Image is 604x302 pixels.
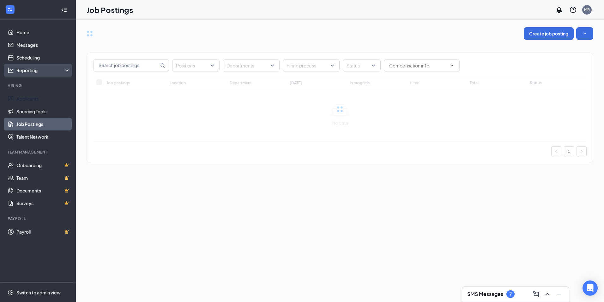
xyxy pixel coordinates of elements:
[16,184,70,197] a: DocumentsCrown
[467,291,503,298] h3: SMS Messages
[531,289,541,299] button: ComposeMessage
[576,27,593,40] button: SmallChevronDown
[389,62,447,69] input: Compensation info
[554,289,564,299] button: Minimize
[8,149,69,155] div: Team Management
[87,4,133,15] h1: Job Postings
[449,63,454,68] svg: ChevronDown
[551,146,561,156] button: left
[555,6,563,14] svg: Notifications
[16,105,70,118] a: Sourcing Tools
[16,289,61,296] div: Switch to admin view
[61,7,67,13] svg: Collapse
[564,146,574,156] li: 1
[532,290,540,298] svg: ComposeMessage
[509,292,512,297] div: 7
[8,83,69,88] div: Hiring
[16,225,70,238] a: PayrollCrown
[542,289,553,299] button: ChevronUp
[160,63,165,68] svg: MagnifyingGlass
[577,146,587,156] li: Next Page
[16,67,71,73] div: Reporting
[577,146,587,156] button: right
[16,130,70,143] a: Talent Network
[544,290,551,298] svg: ChevronUp
[16,118,70,130] a: Job Postings
[16,172,70,184] a: TeamCrown
[564,147,574,156] a: 1
[16,39,70,51] a: Messages
[580,149,583,153] span: right
[554,149,558,153] span: left
[8,289,14,296] svg: Settings
[16,51,70,64] a: Scheduling
[94,60,159,72] input: Search job postings
[16,197,70,210] a: SurveysCrown
[555,290,563,298] svg: Minimize
[584,7,590,12] div: MR
[583,280,598,296] div: Open Intercom Messenger
[16,159,70,172] a: OnboardingCrown
[7,6,13,13] svg: WorkstreamLogo
[8,67,14,73] svg: Analysis
[8,216,69,221] div: Payroll
[16,92,70,105] a: Applicants
[582,30,588,37] svg: SmallChevronDown
[569,6,577,14] svg: QuestionInfo
[551,146,561,156] li: Previous Page
[524,27,574,40] button: Create job posting
[16,26,70,39] a: Home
